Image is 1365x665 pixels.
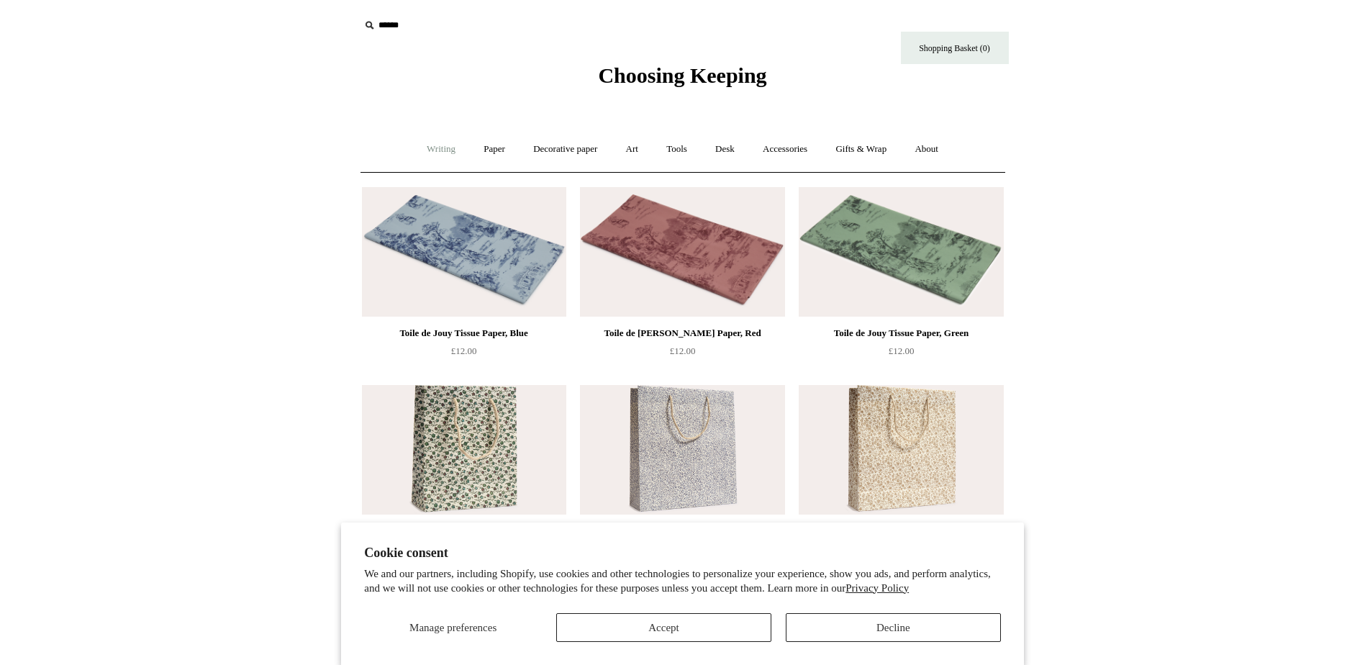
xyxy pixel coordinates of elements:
[362,187,566,317] img: Toile de Jouy Tissue Paper, Blue
[556,613,771,642] button: Accept
[799,385,1003,515] a: Italian Decorative Gift Bag, Gold Brocade Italian Decorative Gift Bag, Gold Brocade
[702,130,748,168] a: Desk
[584,325,781,342] div: Toile de [PERSON_NAME] Paper, Red
[362,187,566,317] a: Toile de Jouy Tissue Paper, Blue Toile de Jouy Tissue Paper, Blue
[364,613,542,642] button: Manage preferences
[670,345,696,356] span: £12.00
[822,130,899,168] a: Gifts & Wrap
[889,345,915,356] span: £12.00
[613,130,651,168] a: Art
[366,325,563,342] div: Toile de Jouy Tissue Paper, Blue
[364,546,1001,561] h2: Cookie consent
[580,385,784,515] img: Italian Decorative Gift Bag, Blue Floral
[598,75,766,85] a: Choosing Keeping
[786,613,1001,642] button: Decline
[451,345,477,356] span: £12.00
[362,385,566,515] a: Small Italian Decorative Gift Bag, Remondini Green Posy Small Italian Decorative Gift Bag, Remond...
[580,187,784,317] img: Toile de Jouy Tissue Paper, Red
[364,567,1001,595] p: We and our partners, including Shopify, use cookies and other technologies to personalize your ex...
[362,325,566,384] a: Toile de Jouy Tissue Paper, Blue £12.00
[414,130,468,168] a: Writing
[520,130,610,168] a: Decorative paper
[802,325,999,342] div: Toile de Jouy Tissue Paper, Green
[580,325,784,384] a: Toile de [PERSON_NAME] Paper, Red £12.00
[580,187,784,317] a: Toile de Jouy Tissue Paper, Red Toile de Jouy Tissue Paper, Red
[653,130,700,168] a: Tools
[799,325,1003,384] a: Toile de Jouy Tissue Paper, Green £12.00
[598,63,766,87] span: Choosing Keeping
[409,622,496,633] span: Manage preferences
[845,582,909,594] a: Privacy Policy
[471,130,518,168] a: Paper
[799,187,1003,317] img: Toile de Jouy Tissue Paper, Green
[799,385,1003,515] img: Italian Decorative Gift Bag, Gold Brocade
[902,130,951,168] a: About
[750,130,820,168] a: Accessories
[901,32,1009,64] a: Shopping Basket (0)
[799,187,1003,317] a: Toile de Jouy Tissue Paper, Green Toile de Jouy Tissue Paper, Green
[580,385,784,515] a: Italian Decorative Gift Bag, Blue Floral Italian Decorative Gift Bag, Blue Floral
[362,385,566,515] img: Small Italian Decorative Gift Bag, Remondini Green Posy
